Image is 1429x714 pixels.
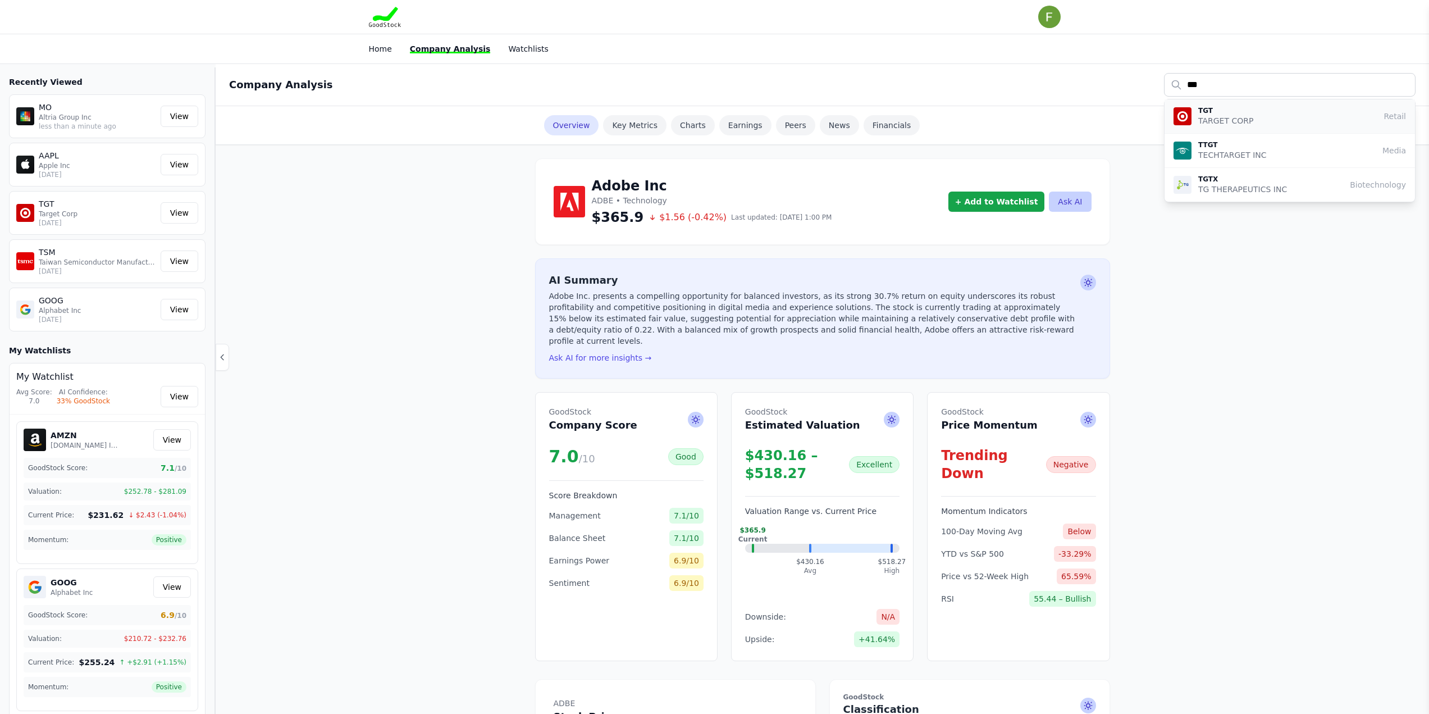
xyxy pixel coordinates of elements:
a: Peers [776,115,815,135]
span: 6.9/10 [669,575,704,591]
span: -33.29% [1054,546,1095,562]
span: $231.62 [88,510,124,521]
span: /10 [175,465,186,472]
span: Momentum: [28,683,69,692]
button: TGT TGT TARGET CORP Retail [1165,99,1415,134]
img: user photo [1038,6,1061,28]
h2: AI Summary [549,272,1076,288]
span: $210.72 - $232.76 [124,634,186,643]
img: TGTX [1174,176,1191,194]
h2: Company Analysis [229,77,333,93]
a: View [153,429,191,451]
span: Last updated: [DATE] 1:00 PM [731,213,832,222]
span: Ask AI [884,412,900,428]
span: Momentum: [28,535,69,544]
h4: My Watchlist [16,370,198,384]
span: ADBE [554,698,695,709]
div: 7.0 [16,397,52,406]
p: [DATE] [39,170,156,179]
span: ↓ $2.43 (-1.04%) [128,511,186,520]
h3: My Watchlists [9,345,71,356]
span: GoodStock [843,693,919,702]
p: AAPL [39,150,156,161]
span: ↑ +$2.91 (+1.15%) [119,658,186,667]
button: + Add to Watchlist [948,192,1045,212]
span: Current Price: [28,658,74,667]
div: AI Confidence: [57,388,110,397]
span: /10 [175,612,186,620]
div: Trending Down [941,447,1046,483]
span: 6.9 [161,610,186,621]
span: Positive [152,534,186,545]
span: Positive [152,681,186,693]
img: Adobe Inc Logo [554,186,585,217]
p: Altria Group Inc [39,113,156,122]
span: Biotechnology [1350,179,1406,190]
span: Below [1063,524,1095,539]
div: 33% GoodStock [57,397,110,406]
span: Earnings Power [549,555,610,566]
span: N/A [876,609,900,625]
a: View [153,576,191,598]
span: 7.1/10 [669,530,704,546]
p: TGT [39,198,156,210]
a: View [161,154,198,175]
span: Retail [1384,111,1406,122]
a: Overview [544,115,599,135]
img: TTGT [1174,142,1191,160]
button: Ask AI for more insights → [549,352,652,363]
span: Media [1382,145,1406,156]
p: Target Corp [39,210,156,219]
p: TSM [39,247,156,258]
p: [DATE] [39,315,156,324]
span: Management [549,510,601,521]
span: GoodStock [745,406,860,417]
img: AAPL [16,156,34,174]
h5: GOOG [51,577,93,588]
span: GoodStock [549,406,637,417]
p: [DATE] [39,219,156,228]
img: Goodstock Logo [369,7,401,27]
span: GoodStock Score: [28,611,88,620]
img: TGT [16,204,34,222]
p: TG THERAPEUTICS INC [1198,184,1287,195]
h3: Valuation Range vs. Current Price [745,506,900,517]
div: Good [668,448,704,465]
span: GoodStock [941,406,1038,417]
a: View [161,202,198,224]
span: YTD vs S&P 500 [941,548,1004,560]
img: GOOG [24,576,46,598]
span: $1.56 (-0.42%) [648,211,727,224]
span: 100-Day Moving Avg [941,526,1022,537]
span: GoodStock Score: [28,463,88,472]
span: Upside: [745,634,775,645]
a: Watchlists [508,44,548,53]
img: TGT [1174,107,1191,125]
a: View [161,106,198,127]
div: Excellent [849,456,900,473]
span: Price vs 52-Week High [941,571,1029,582]
p: Alphabet Inc [39,306,156,315]
p: Adobe Inc. presents a compelling opportunity for balanced investors, as its strong 30.7% return o... [549,290,1076,347]
a: Financials [864,115,920,135]
span: Downside: [745,611,786,622]
div: $365.9 [738,526,768,544]
a: Home [369,44,392,53]
a: News [820,115,859,135]
span: Ask AI [688,412,704,428]
p: Taiwan Semiconductor Manufacturing Co Ltd [39,258,156,267]
a: Key Metrics [603,115,666,135]
img: AMZN [24,429,46,451]
img: GOOG [16,301,34,319]
span: Current Price: [28,511,74,520]
span: 65.59% [1057,569,1095,584]
span: Valuation: [28,634,62,643]
div: $518.27 [878,557,906,575]
a: Company Analysis [410,44,491,53]
a: View [161,251,198,272]
p: Alphabet Inc [51,588,93,597]
h1: Adobe Inc [592,177,832,195]
span: 7.1 [161,462,186,474]
div: 7.0 [549,447,595,467]
p: MO [39,102,156,113]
